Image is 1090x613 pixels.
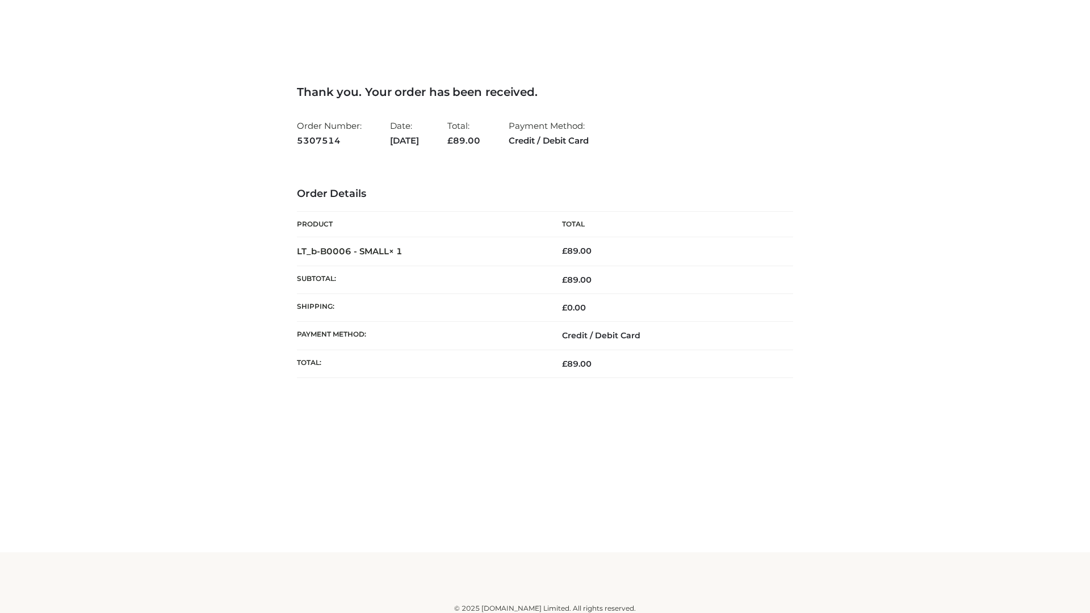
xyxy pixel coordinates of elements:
th: Payment method: [297,322,545,350]
th: Total [545,212,793,237]
span: £ [562,246,567,256]
h3: Thank you. Your order has been received. [297,85,793,99]
li: Total: [447,116,480,150]
bdi: 89.00 [562,246,592,256]
span: £ [562,275,567,285]
span: 89.00 [562,275,592,285]
th: Shipping: [297,294,545,322]
h3: Order Details [297,188,793,200]
bdi: 0.00 [562,303,586,313]
span: £ [562,303,567,313]
strong: × 1 [389,246,403,257]
span: 89.00 [447,135,480,146]
td: Credit / Debit Card [545,322,793,350]
strong: Credit / Debit Card [509,133,589,148]
th: Total: [297,350,545,377]
th: Product [297,212,545,237]
strong: LT_b-B0006 - SMALL [297,246,403,257]
span: £ [447,135,453,146]
span: 89.00 [562,359,592,369]
strong: [DATE] [390,133,419,148]
li: Date: [390,116,419,150]
span: £ [562,359,567,369]
strong: 5307514 [297,133,362,148]
li: Order Number: [297,116,362,150]
th: Subtotal: [297,266,545,293]
li: Payment Method: [509,116,589,150]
